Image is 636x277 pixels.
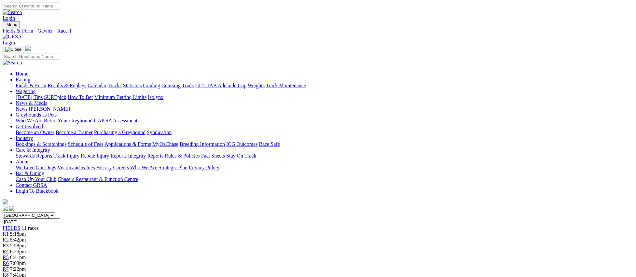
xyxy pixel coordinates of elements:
[3,60,22,66] img: Search
[16,130,633,135] div: Get Involved
[3,266,9,272] span: R7
[130,165,157,170] a: Who We Are
[16,118,633,124] div: Greyhounds as Pets
[161,83,181,88] a: Coursing
[165,153,200,159] a: Rules & Policies
[3,46,24,53] button: Toggle navigation
[10,266,26,272] span: 7:22pm
[3,206,8,211] img: facebook.svg
[3,225,20,231] a: FIELDS
[16,176,56,182] a: Cash Up Your Club
[201,153,225,159] a: Fact Sheets
[266,83,306,88] a: Track Maintenance
[189,165,219,170] a: Privacy Policy
[3,53,60,60] input: Search
[3,21,20,28] button: Toggle navigation
[68,141,103,147] a: Schedule of Fees
[16,89,36,94] a: Wagering
[16,83,633,89] div: Racing
[56,130,93,135] a: Become a Trainer
[143,83,160,88] a: Grading
[25,46,31,51] img: logo-grsa-white.png
[16,71,28,76] a: Home
[16,176,633,182] div: Bar & Dining
[16,94,633,100] div: Wagering
[128,153,163,159] a: Integrity Reports
[3,218,60,225] input: Select date
[10,255,26,260] span: 6:41pm
[226,141,257,147] a: ICG Outcomes
[29,106,70,112] a: [PERSON_NAME]
[248,83,265,88] a: Weights
[148,94,163,100] a: Isolynx
[96,153,127,159] a: Injury Reports
[3,237,9,242] a: R2
[16,165,56,170] a: We Love Our Dogs
[10,231,26,237] span: 5:18pm
[16,130,54,135] a: Become an Owner
[147,130,172,135] a: Syndication
[53,153,95,159] a: Track Injury Rebate
[180,141,225,147] a: Breeding Information
[3,15,15,21] a: Login
[94,130,145,135] a: Purchasing a Greyhound
[7,22,17,27] span: Menu
[94,118,140,123] a: GAP SA Assessments
[57,165,95,170] a: Vision and Values
[152,141,178,147] a: MyOzChase
[16,135,33,141] a: Industry
[16,77,30,82] a: Racing
[44,94,66,100] a: SUREpick
[16,94,43,100] a: [DATE] Tips
[226,153,256,159] a: Stay On Track
[16,141,66,147] a: Bookings & Scratchings
[94,94,146,100] a: Minimum Betting Limits
[3,34,22,40] img: GRSA
[16,106,633,112] div: News & Media
[10,237,26,242] span: 5:42pm
[16,188,59,194] a: Login To Blackbook
[10,260,26,266] span: 7:03pm
[3,249,9,254] a: R4
[58,176,138,182] a: Chasers Restaurant & Function Centre
[16,159,29,164] a: About
[16,83,46,88] a: Fields & Form
[195,83,246,88] a: 2025 TAB Adelaide Cup
[16,106,27,112] a: News
[113,165,129,170] a: Careers
[3,243,9,248] span: R3
[259,141,280,147] a: Race Safe
[3,260,9,266] a: R6
[3,255,9,260] a: R5
[3,28,633,34] div: Fields & Form - Gawler - Race 1
[3,199,8,204] img: logo-grsa-white.png
[16,171,44,176] a: Bar & Dining
[10,249,26,254] span: 6:23pm
[16,153,633,159] div: Care & Integrity
[16,112,57,118] a: Greyhounds as Pets
[108,83,122,88] a: Tracks
[16,100,48,106] a: News & Media
[88,83,106,88] a: Calendar
[16,124,43,129] a: Get Involved
[5,47,21,52] img: Close
[16,153,52,159] a: Stewards Reports
[159,165,187,170] a: Strategic Plan
[3,3,60,9] input: Search
[16,165,633,171] div: About
[3,231,9,237] a: R1
[182,83,194,88] a: Trials
[104,141,151,147] a: Applications & Forms
[68,94,93,100] a: How To Bet
[9,206,14,211] img: twitter.svg
[16,118,43,123] a: Who We Are
[16,182,47,188] a: Contact GRSA
[21,225,38,231] span: 11 races
[16,141,633,147] div: Industry
[96,165,112,170] a: History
